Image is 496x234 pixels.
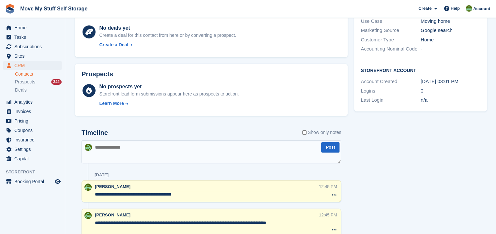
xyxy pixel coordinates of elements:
[99,100,239,107] a: Learn More
[319,183,337,190] div: 12:45 PM
[51,79,62,85] div: 342
[15,79,35,85] span: Prospects
[421,18,481,25] div: Moving home
[421,87,481,95] div: 0
[421,78,481,85] div: [DATE] 03:01 PM
[85,144,92,151] img: Joel Booth
[14,42,53,51] span: Subscriptions
[3,107,62,116] a: menu
[15,87,62,94] a: Deals
[95,212,130,217] span: [PERSON_NAME]
[99,91,239,97] div: Storefront lead form submissions appear here as prospects to action.
[3,61,62,70] a: menu
[3,42,62,51] a: menu
[361,78,421,85] div: Account Created
[473,6,490,12] span: Account
[421,27,481,34] div: Google search
[99,41,128,48] div: Create a Deal
[421,45,481,53] div: -
[3,126,62,135] a: menu
[14,23,53,32] span: Home
[99,32,236,39] div: Create a deal for this contact from here or by converting a prospect.
[95,172,109,178] div: [DATE]
[54,178,62,185] a: Preview store
[99,100,124,107] div: Learn More
[466,5,472,12] img: Joel Booth
[95,184,130,189] span: [PERSON_NAME]
[361,36,421,44] div: Customer Type
[3,135,62,144] a: menu
[5,4,15,14] img: stora-icon-8386f47178a22dfd0bd8f6a31ec36ba5ce8667c1dd55bd0f319d3a0aa187defe.svg
[14,154,53,163] span: Capital
[302,129,341,136] label: Show only notes
[361,45,421,53] div: Accounting Nominal Code
[3,51,62,61] a: menu
[418,5,431,12] span: Create
[99,83,239,91] div: No prospects yet
[15,79,62,85] a: Prospects 342
[361,27,421,34] div: Marketing Source
[14,126,53,135] span: Coupons
[3,116,62,125] a: menu
[14,135,53,144] span: Insurance
[14,145,53,154] span: Settings
[14,33,53,42] span: Tasks
[14,51,53,61] span: Sites
[361,87,421,95] div: Logins
[361,96,421,104] div: Last Login
[451,5,460,12] span: Help
[99,24,236,32] div: No deals yet
[14,177,53,186] span: Booking Portal
[361,67,480,73] h2: Storefront Account
[302,129,307,136] input: Show only notes
[84,183,92,191] img: Joel Booth
[3,23,62,32] a: menu
[14,61,53,70] span: CRM
[15,71,62,77] a: Contacts
[421,36,481,44] div: Home
[6,169,65,175] span: Storefront
[99,41,236,48] a: Create a Deal
[319,212,337,218] div: 12:45 PM
[14,107,53,116] span: Invoices
[3,154,62,163] a: menu
[321,142,339,153] button: Post
[82,129,108,137] h2: Timeline
[3,177,62,186] a: menu
[3,145,62,154] a: menu
[14,97,53,107] span: Analytics
[18,3,90,14] a: Move My Stuff Self Storage
[82,70,113,78] h2: Prospects
[15,87,27,93] span: Deals
[421,96,481,104] div: n/a
[14,116,53,125] span: Pricing
[361,18,421,25] div: Use Case
[3,97,62,107] a: menu
[3,33,62,42] a: menu
[84,212,92,219] img: Joel Booth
